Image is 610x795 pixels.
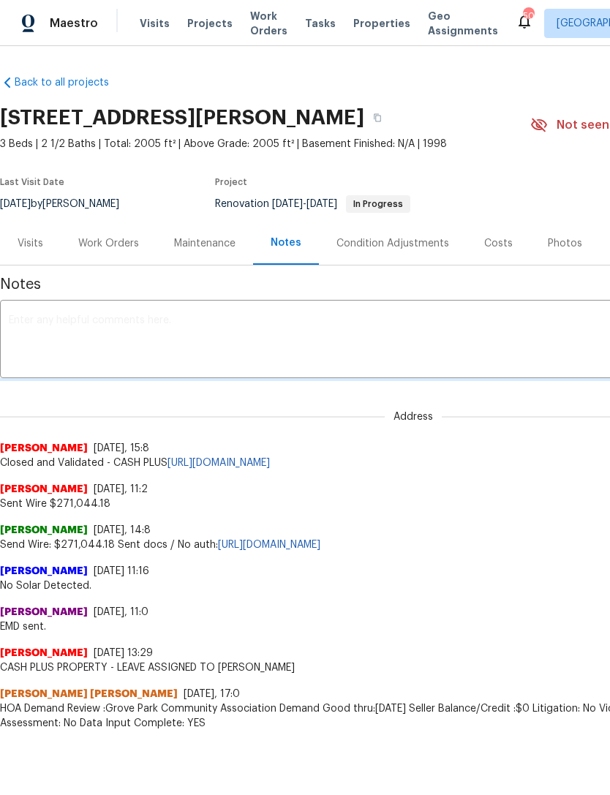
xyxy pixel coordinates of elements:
span: [DATE], 17:0 [184,689,240,699]
span: In Progress [347,200,409,208]
span: Address [385,410,442,424]
span: Projects [187,16,233,31]
span: Work Orders [250,9,287,38]
div: Work Orders [78,236,139,251]
span: Renovation [215,199,410,209]
a: [URL][DOMAIN_NAME] [167,458,270,468]
div: Photos [548,236,582,251]
span: [DATE] 11:16 [94,566,149,576]
button: Copy Address [364,105,391,131]
div: Maintenance [174,236,236,251]
span: [DATE] [272,199,303,209]
span: [DATE] [306,199,337,209]
span: Properties [353,16,410,31]
span: [DATE], 14:8 [94,525,151,535]
a: [URL][DOMAIN_NAME] [218,540,320,550]
div: 50 [523,9,533,23]
div: Costs [484,236,513,251]
div: Condition Adjustments [336,236,449,251]
span: [DATE] 13:29 [94,648,153,658]
span: Visits [140,16,170,31]
span: Tasks [305,18,336,29]
span: - [272,199,337,209]
span: Maestro [50,16,98,31]
div: Notes [271,236,301,250]
span: [DATE], 11:2 [94,484,148,494]
span: Project [215,178,247,186]
div: Visits [18,236,43,251]
span: [DATE], 11:0 [94,607,148,617]
span: Geo Assignments [428,9,498,38]
span: [DATE], 15:8 [94,443,149,453]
